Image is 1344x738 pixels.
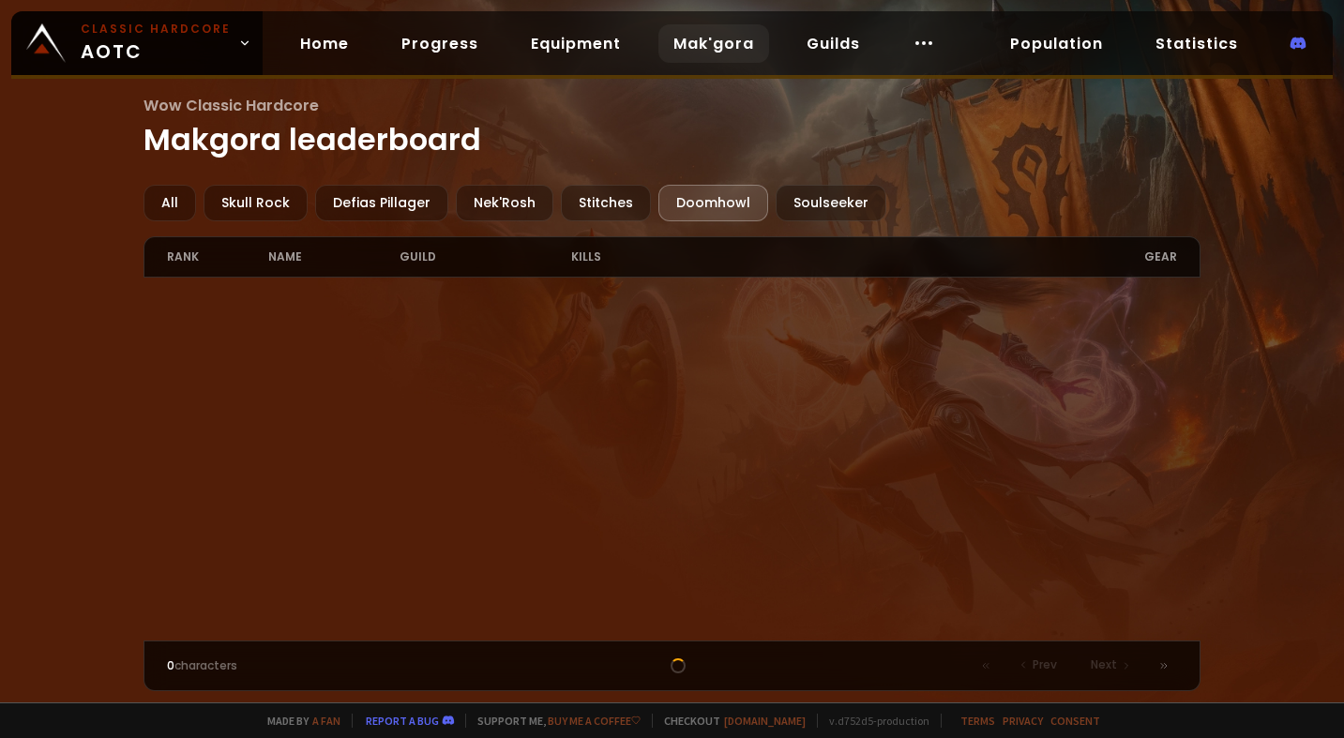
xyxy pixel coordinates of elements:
[11,11,263,75] a: Classic HardcoreAOTC
[995,24,1118,63] a: Population
[167,657,174,673] span: 0
[960,714,995,728] a: Terms
[1140,24,1253,63] a: Statistics
[1003,714,1043,728] a: Privacy
[256,714,340,728] span: Made by
[167,237,268,277] div: rank
[312,714,340,728] a: a fan
[658,24,769,63] a: Mak'gora
[1050,714,1100,728] a: Consent
[81,21,231,38] small: Classic Hardcore
[1033,656,1057,673] span: Prev
[315,185,448,221] div: Defias Pillager
[792,24,875,63] a: Guilds
[548,714,641,728] a: Buy me a coffee
[143,94,1201,117] span: Wow Classic Hardcore
[456,185,553,221] div: Nek'Rosh
[516,24,636,63] a: Equipment
[268,237,400,277] div: name
[658,185,768,221] div: Doomhowl
[81,21,231,66] span: AOTC
[571,237,672,277] div: kills
[366,714,439,728] a: Report a bug
[652,714,806,728] span: Checkout
[143,94,1201,162] h1: Makgora leaderboard
[776,185,886,221] div: Soulseeker
[400,237,571,277] div: guild
[143,185,196,221] div: All
[465,714,641,728] span: Support me,
[817,714,929,728] span: v. d752d5 - production
[204,185,308,221] div: Skull Rock
[561,185,651,221] div: Stitches
[724,714,806,728] a: [DOMAIN_NAME]
[1091,656,1117,673] span: Next
[167,657,419,674] div: characters
[285,24,364,63] a: Home
[672,237,1177,277] div: gear
[386,24,493,63] a: Progress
